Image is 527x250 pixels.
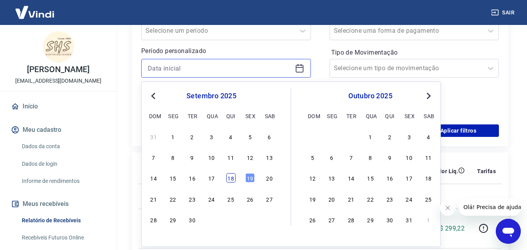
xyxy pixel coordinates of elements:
div: Choose sábado, 4 de outubro de 2025 [265,215,274,224]
input: Data inicial [148,62,292,74]
label: Tipo de Movimentação [331,48,498,57]
div: qua [207,111,216,121]
div: Choose terça-feira, 2 de setembro de 2025 [188,132,197,141]
a: Dados de login [19,156,107,172]
div: Choose quarta-feira, 8 de outubro de 2025 [366,152,375,162]
div: Choose quarta-feira, 24 de setembro de 2025 [207,194,216,204]
div: Choose segunda-feira, 13 de outubro de 2025 [327,173,336,183]
button: Sair [490,5,518,20]
img: 9ebf16b8-e23d-4c4e-a790-90555234a76e.jpeg [43,31,74,62]
div: Choose domingo, 26 de outubro de 2025 [308,215,317,224]
div: ter [346,111,356,121]
a: Relatório de Recebíveis [19,213,107,229]
div: Choose quinta-feira, 18 de setembro de 2025 [226,173,236,183]
div: Choose domingo, 5 de outubro de 2025 [308,152,317,162]
div: Choose domingo, 21 de setembro de 2025 [149,194,158,204]
div: Choose sábado, 18 de outubro de 2025 [424,173,433,183]
div: Choose sábado, 6 de setembro de 2025 [265,132,274,141]
div: sex [245,111,255,121]
div: Choose quinta-feira, 25 de setembro de 2025 [226,194,236,204]
iframe: Mensagem da empresa [459,199,521,216]
div: Choose sexta-feira, 3 de outubro de 2025 [245,215,255,224]
a: Informe de rendimentos [19,173,107,189]
div: Choose terça-feira, 30 de setembro de 2025 [346,132,356,141]
div: Choose quarta-feira, 15 de outubro de 2025 [366,173,375,183]
div: Choose domingo, 7 de setembro de 2025 [149,152,158,162]
div: sab [265,111,274,121]
div: Choose quarta-feira, 22 de outubro de 2025 [366,194,375,204]
p: [PERSON_NAME] [27,66,89,74]
div: Choose quinta-feira, 11 de setembro de 2025 [226,152,236,162]
div: Choose segunda-feira, 27 de outubro de 2025 [327,215,336,224]
div: dom [149,111,158,121]
div: Choose terça-feira, 28 de outubro de 2025 [346,215,356,224]
div: Choose segunda-feira, 6 de outubro de 2025 [327,152,336,162]
div: qua [366,111,375,121]
button: Next Month [424,91,433,101]
div: qui [385,111,394,121]
div: Choose segunda-feira, 22 de setembro de 2025 [168,194,177,204]
div: Choose sexta-feira, 3 de outubro de 2025 [405,132,414,141]
div: Choose terça-feira, 16 de setembro de 2025 [188,173,197,183]
div: Choose sábado, 27 de setembro de 2025 [265,194,274,204]
div: Choose quarta-feira, 1 de outubro de 2025 [366,132,375,141]
div: Choose quarta-feira, 1 de outubro de 2025 [207,215,216,224]
div: Choose sexta-feira, 24 de outubro de 2025 [405,194,414,204]
div: Choose sexta-feira, 26 de setembro de 2025 [245,194,255,204]
a: Recebíveis Futuros Online [19,230,107,246]
div: Choose sexta-feira, 31 de outubro de 2025 [405,215,414,224]
button: Aplicar filtros [418,124,499,137]
div: Choose domingo, 28 de setembro de 2025 [149,215,158,224]
div: Choose domingo, 14 de setembro de 2025 [149,173,158,183]
div: Choose sábado, 4 de outubro de 2025 [424,132,433,141]
div: Choose sexta-feira, 5 de setembro de 2025 [245,132,255,141]
iframe: Botão para abrir a janela de mensagens [496,219,521,244]
div: Choose sexta-feira, 17 de outubro de 2025 [405,173,414,183]
a: Início [9,98,107,115]
p: Valor Líq. [433,167,458,175]
img: Vindi [9,0,60,24]
div: qui [226,111,236,121]
div: month 2025-10 [307,131,434,225]
div: Choose sábado, 25 de outubro de 2025 [424,194,433,204]
div: Choose sexta-feira, 12 de setembro de 2025 [245,152,255,162]
button: Previous Month [149,91,158,101]
p: [EMAIL_ADDRESS][DOMAIN_NAME] [15,77,101,85]
div: Choose sábado, 11 de outubro de 2025 [424,152,433,162]
div: Choose segunda-feira, 15 de setembro de 2025 [168,173,177,183]
div: dom [308,111,317,121]
p: R$ 299,22 [436,224,465,233]
div: Choose domingo, 28 de setembro de 2025 [308,132,317,141]
div: Choose sexta-feira, 10 de outubro de 2025 [405,152,414,162]
p: Período personalizado [141,46,311,56]
div: sex [405,111,414,121]
iframe: Fechar mensagem [440,200,456,216]
div: outubro 2025 [307,91,434,101]
div: Choose domingo, 12 de outubro de 2025 [308,173,317,183]
div: Choose quinta-feira, 2 de outubro de 2025 [226,215,236,224]
div: Choose sexta-feira, 19 de setembro de 2025 [245,173,255,183]
div: Choose terça-feira, 9 de setembro de 2025 [188,152,197,162]
div: Choose segunda-feira, 8 de setembro de 2025 [168,152,177,162]
div: Choose segunda-feira, 29 de setembro de 2025 [168,215,177,224]
div: Choose quarta-feira, 29 de outubro de 2025 [366,215,375,224]
div: Choose sábado, 20 de setembro de 2025 [265,173,274,183]
button: Meu cadastro [9,121,107,138]
div: Choose sábado, 1 de novembro de 2025 [424,215,433,224]
div: seg [327,111,336,121]
div: Choose quinta-feira, 30 de outubro de 2025 [385,215,394,224]
div: seg [168,111,177,121]
div: Choose terça-feira, 23 de setembro de 2025 [188,194,197,204]
div: Choose segunda-feira, 1 de setembro de 2025 [168,132,177,141]
div: Choose terça-feira, 30 de setembro de 2025 [188,215,197,224]
a: Dados da conta [19,138,107,154]
div: Choose quinta-feira, 23 de outubro de 2025 [385,194,394,204]
div: month 2025-09 [148,131,275,225]
div: Choose terça-feira, 14 de outubro de 2025 [346,173,356,183]
div: Choose segunda-feira, 20 de outubro de 2025 [327,194,336,204]
div: ter [188,111,197,121]
div: Choose segunda-feira, 29 de setembro de 2025 [327,132,336,141]
div: Choose quinta-feira, 4 de setembro de 2025 [226,132,236,141]
div: Choose quarta-feira, 17 de setembro de 2025 [207,173,216,183]
p: Tarifas [477,167,496,175]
